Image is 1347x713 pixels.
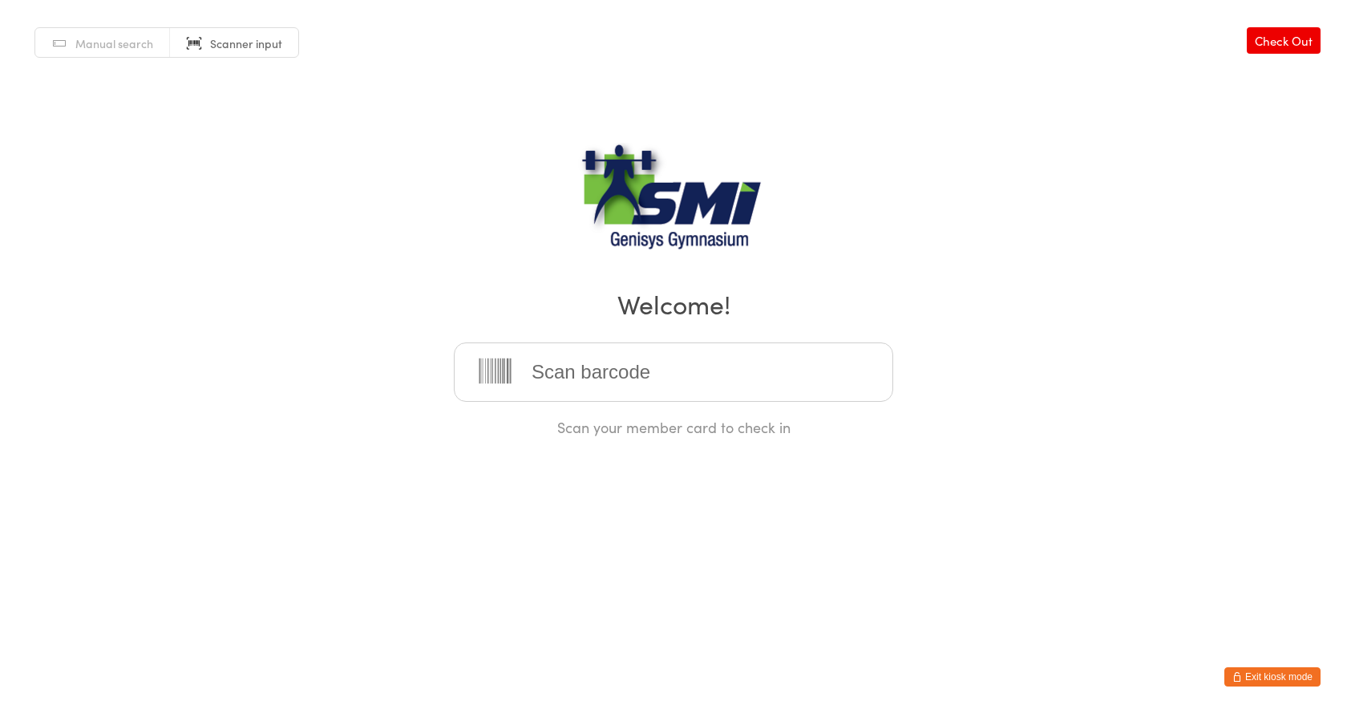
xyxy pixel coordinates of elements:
button: Exit kiosk mode [1224,667,1321,687]
a: Check Out [1247,27,1321,54]
span: Manual search [75,35,153,51]
div: Scan your member card to check in [454,417,893,437]
img: Genisys Gym [573,143,774,263]
span: Scanner input [210,35,282,51]
input: Scan barcode [454,342,893,402]
h2: Welcome! [16,286,1331,322]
